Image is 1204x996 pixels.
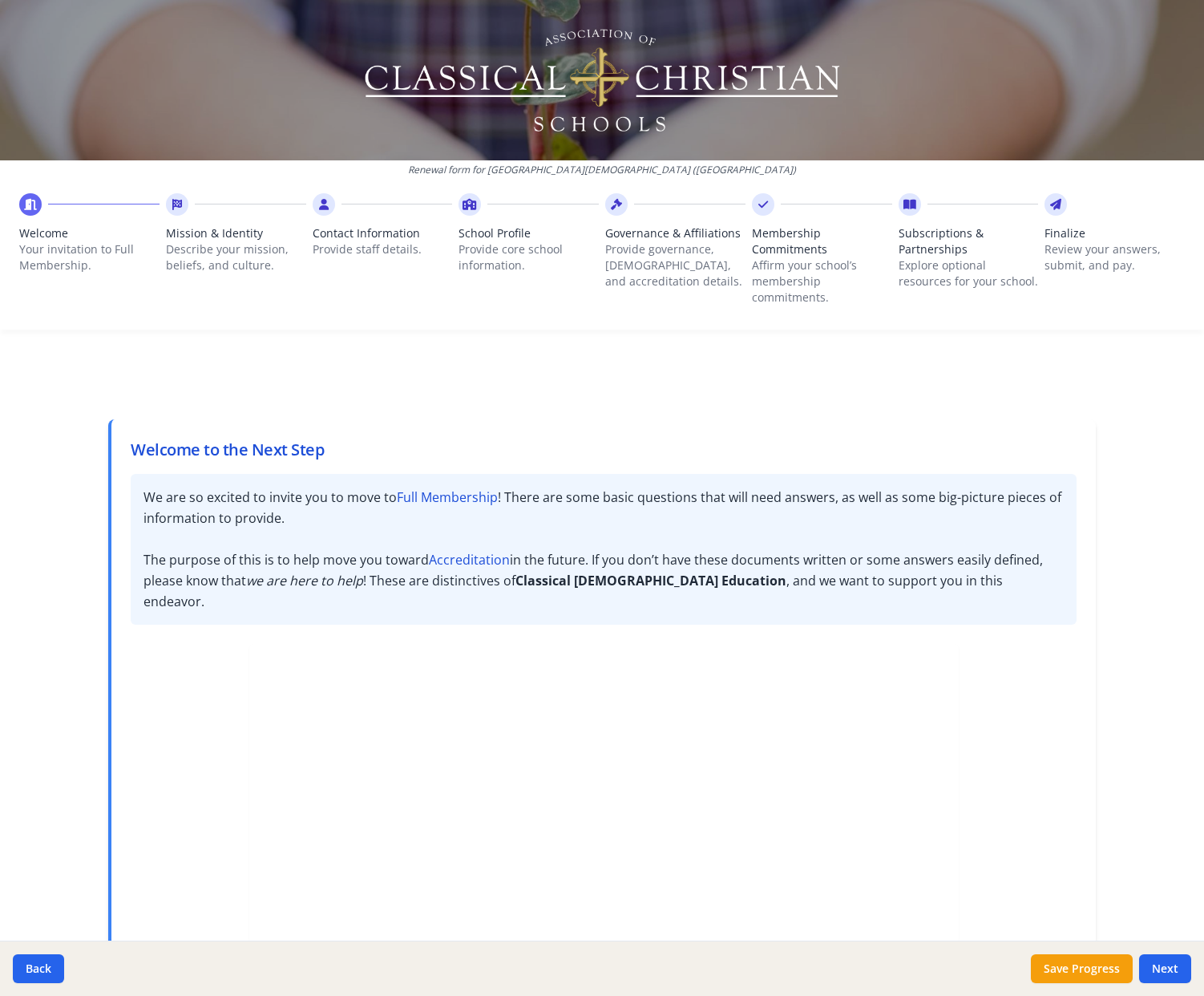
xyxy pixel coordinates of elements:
[131,439,1077,461] h2: Welcome to the Next Step
[1044,241,1185,273] p: Review your answers, submit, and pay.
[166,225,306,241] span: Mission & Identity
[131,474,1077,625] p: We are so excited to invite you to move to ! There are some basic questions that will need answer...
[246,572,363,589] em: we are here to help
[1044,225,1185,241] span: Finalize
[362,24,842,136] img: Logo
[13,954,64,983] button: Back
[459,241,599,273] p: Provide core school information.
[166,241,306,273] p: Describe your mission, beliefs, and culture.
[605,225,745,241] span: Governance & Affiliations
[1031,954,1133,983] button: Save Progress
[19,241,160,273] p: Your invitation to Full Membership.
[899,225,1039,257] span: Subscriptions & Partnerships
[1139,954,1191,983] button: Next
[752,257,892,306] p: Affirm your school’s membership commitments.
[313,225,453,241] span: Contact Information
[397,488,498,506] strong: Full Membership
[313,241,453,257] p: Provide staff details.
[605,241,745,289] p: Provide governance, [DEMOGRAPHIC_DATA], and accreditation details.
[19,225,160,241] span: Welcome
[429,551,510,569] strong: Accreditation
[515,572,786,589] strong: Classical [DEMOGRAPHIC_DATA] Education
[899,257,1039,289] p: Explore optional resources for your school.
[459,225,599,241] span: School Profile
[752,225,892,257] span: Membership Commitments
